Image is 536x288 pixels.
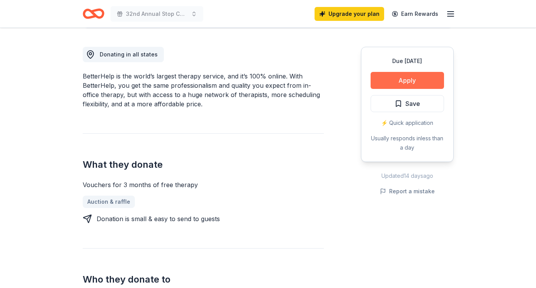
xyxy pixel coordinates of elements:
div: Donation is small & easy to send to guests [97,214,220,223]
span: 32nd Annual Stop Children's [MEDICAL_DATA] Charity Golf Classic [126,9,188,19]
a: Earn Rewards [387,7,443,21]
button: 32nd Annual Stop Children's [MEDICAL_DATA] Charity Golf Classic [111,6,203,22]
div: Vouchers for 3 months of free therapy [83,180,324,189]
button: Apply [371,72,444,89]
a: Home [83,5,104,23]
h2: What they donate [83,158,324,171]
div: BetterHelp is the world’s largest therapy service, and it’s 100% online. With BetterHelp, you get... [83,72,324,109]
button: Save [371,95,444,112]
a: Upgrade your plan [315,7,384,21]
span: Donating in all states [100,51,158,58]
div: Due [DATE] [371,56,444,66]
h2: Who they donate to [83,273,324,286]
div: ⚡️ Quick application [371,118,444,128]
a: Auction & raffle [83,196,135,208]
div: Updated 14 days ago [361,171,454,181]
div: Usually responds in less than a day [371,134,444,152]
span: Save [405,99,420,109]
button: Report a mistake [380,187,435,196]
